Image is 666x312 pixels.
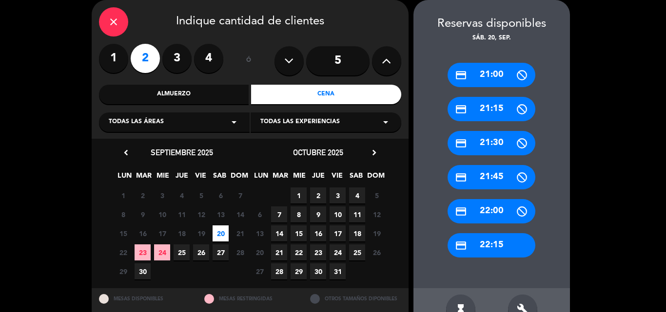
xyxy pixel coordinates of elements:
[348,170,364,186] span: SAB
[232,244,248,260] span: 28
[349,244,365,260] span: 25
[135,225,151,241] span: 16
[212,170,228,186] span: SAB
[448,233,535,257] div: 22:15
[349,206,365,222] span: 11
[193,187,209,203] span: 5
[448,131,535,155] div: 21:30
[162,44,192,73] label: 3
[135,263,151,279] span: 30
[228,116,240,128] i: arrow_drop_down
[136,170,152,186] span: MAR
[271,225,287,241] span: 14
[413,34,570,43] div: sáb. 20, sep.
[232,187,248,203] span: 7
[231,170,247,186] span: DOM
[271,263,287,279] span: 28
[369,244,385,260] span: 26
[448,199,535,223] div: 22:00
[213,206,229,222] span: 13
[272,170,288,186] span: MAR
[99,85,249,104] div: Almuerzo
[369,187,385,203] span: 5
[291,263,307,279] span: 29
[174,244,190,260] span: 25
[174,206,190,222] span: 11
[310,170,326,186] span: JUE
[455,239,467,252] i: credit_card
[413,15,570,34] div: Reservas disponibles
[253,170,269,186] span: LUN
[260,117,340,127] span: Todas las experiencias
[330,263,346,279] span: 31
[252,206,268,222] span: 6
[99,44,128,73] label: 1
[154,244,170,260] span: 24
[448,97,535,121] div: 21:15
[293,147,343,157] span: octubre 2025
[448,63,535,87] div: 21:00
[369,225,385,241] span: 19
[367,170,383,186] span: DOM
[193,170,209,186] span: VIE
[135,206,151,222] span: 9
[369,147,379,158] i: chevron_right
[213,225,229,241] span: 20
[455,205,467,218] i: credit_card
[193,225,209,241] span: 19
[303,288,409,309] div: OTROS TAMAÑOS DIPONIBLES
[455,103,467,115] i: credit_card
[154,206,170,222] span: 10
[252,244,268,260] span: 20
[310,244,326,260] span: 23
[310,263,326,279] span: 30
[455,69,467,81] i: credit_card
[329,170,345,186] span: VIE
[115,206,131,222] span: 8
[455,137,467,149] i: credit_card
[193,244,209,260] span: 26
[349,187,365,203] span: 4
[233,44,265,78] div: ó
[213,244,229,260] span: 27
[232,206,248,222] span: 14
[154,225,170,241] span: 17
[310,187,326,203] span: 2
[117,170,133,186] span: LUN
[369,206,385,222] span: 12
[108,16,119,28] i: close
[174,187,190,203] span: 4
[115,244,131,260] span: 22
[330,225,346,241] span: 17
[154,187,170,203] span: 3
[455,171,467,184] i: credit_card
[291,206,307,222] span: 8
[291,225,307,241] span: 15
[174,225,190,241] span: 18
[330,244,346,260] span: 24
[115,263,131,279] span: 29
[92,288,197,309] div: MESAS DISPONIBLES
[115,187,131,203] span: 1
[310,225,326,241] span: 16
[115,225,131,241] span: 15
[349,225,365,241] span: 18
[448,165,535,189] div: 21:45
[197,288,303,309] div: MESAS RESTRINGIDAS
[174,170,190,186] span: JUE
[271,244,287,260] span: 21
[380,116,392,128] i: arrow_drop_down
[291,187,307,203] span: 1
[121,147,131,158] i: chevron_left
[155,170,171,186] span: MIE
[213,187,229,203] span: 6
[330,206,346,222] span: 10
[135,187,151,203] span: 2
[135,244,151,260] span: 23
[109,117,164,127] span: Todas las áreas
[252,263,268,279] span: 27
[330,187,346,203] span: 3
[131,44,160,73] label: 2
[291,170,307,186] span: MIE
[194,44,223,73] label: 4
